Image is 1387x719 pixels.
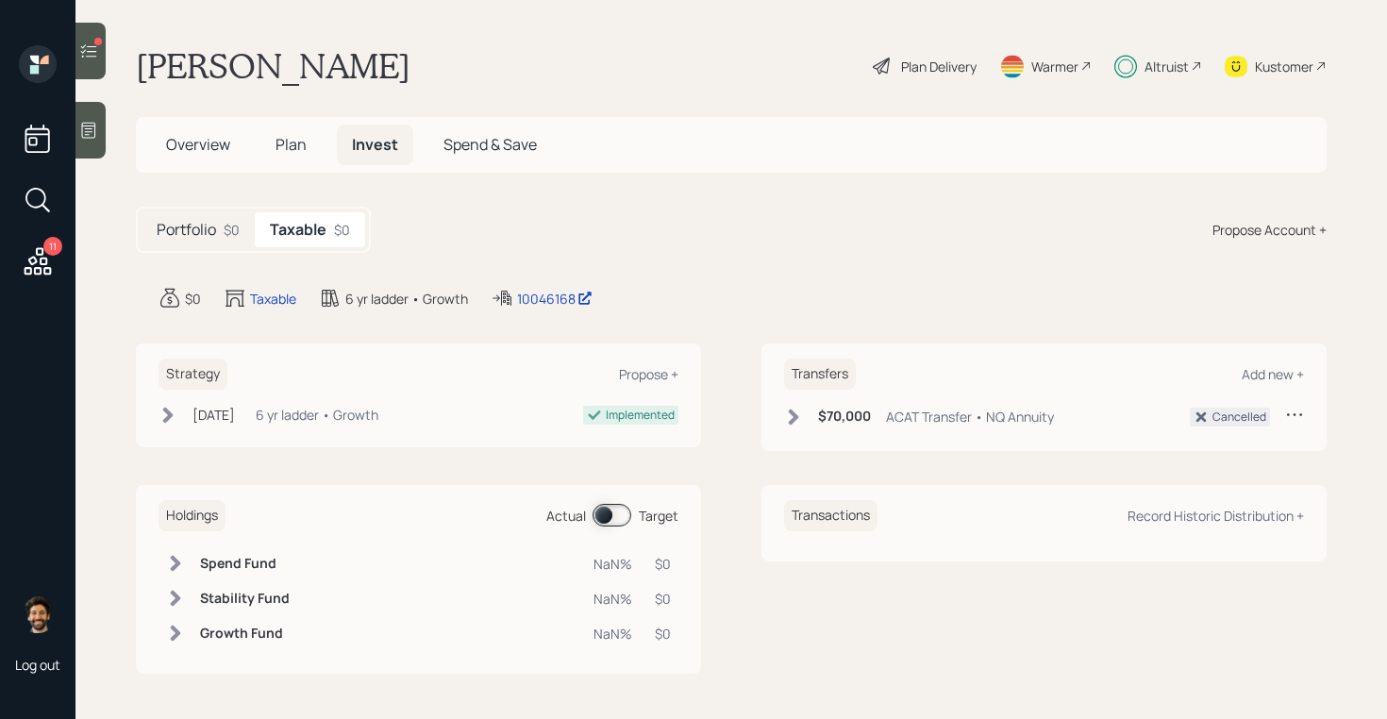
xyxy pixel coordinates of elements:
[334,220,350,240] div: $0
[784,359,856,390] h6: Transfers
[224,220,240,240] div: $0
[1145,57,1189,76] div: Altruist
[593,554,632,574] div: NaN%
[345,289,468,309] div: 6 yr ladder • Growth
[15,656,60,674] div: Log out
[818,409,871,425] h6: $70,000
[157,221,216,239] h5: Portfolio
[517,289,593,309] div: 10046168
[619,365,678,383] div: Propose +
[1031,57,1078,76] div: Warmer
[166,134,230,155] span: Overview
[192,405,235,425] div: [DATE]
[655,589,671,609] div: $0
[256,405,378,425] div: 6 yr ladder • Growth
[19,595,57,633] img: eric-schwartz-headshot.png
[270,221,326,239] h5: Taxable
[1212,409,1266,426] div: Cancelled
[443,134,537,155] span: Spend & Save
[43,237,62,256] div: 11
[606,407,675,424] div: Implemented
[200,556,290,572] h6: Spend Fund
[639,506,678,526] div: Target
[200,626,290,642] h6: Growth Fund
[1128,507,1304,525] div: Record Historic Distribution +
[886,407,1054,426] div: ACAT Transfer • NQ Annuity
[352,134,398,155] span: Invest
[593,589,632,609] div: NaN%
[655,624,671,644] div: $0
[200,591,290,607] h6: Stability Fund
[276,134,307,155] span: Plan
[185,289,201,309] div: $0
[901,57,977,76] div: Plan Delivery
[1212,220,1327,240] div: Propose Account +
[655,554,671,574] div: $0
[159,359,227,390] h6: Strategy
[250,289,296,309] div: Taxable
[159,500,226,531] h6: Holdings
[1242,365,1304,383] div: Add new +
[546,506,586,526] div: Actual
[1255,57,1313,76] div: Kustomer
[784,500,877,531] h6: Transactions
[593,624,632,644] div: NaN%
[136,45,410,87] h1: [PERSON_NAME]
